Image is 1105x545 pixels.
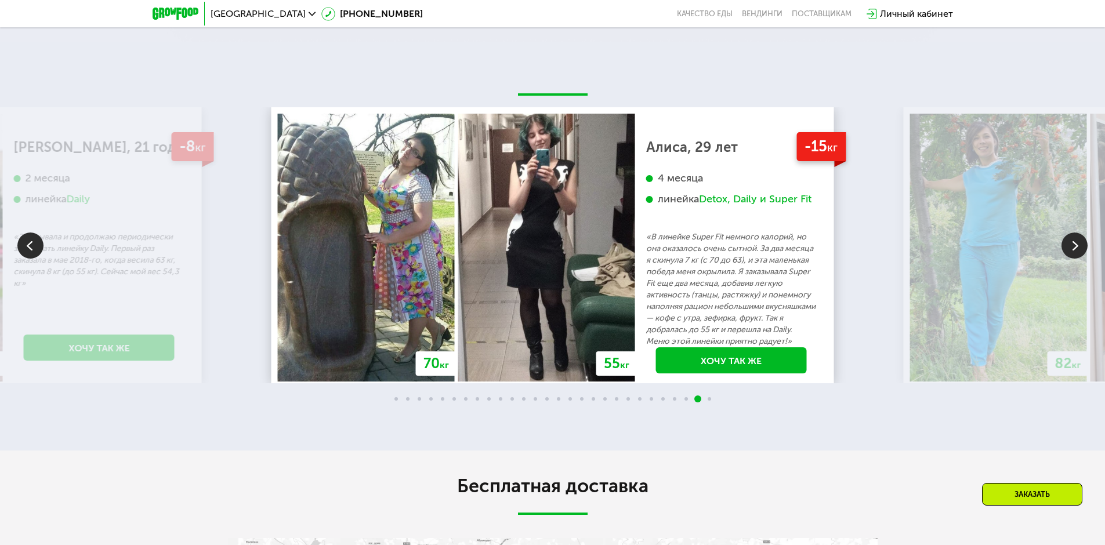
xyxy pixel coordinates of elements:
div: 70 [416,351,457,376]
div: -15 [796,132,846,162]
img: Slide right [1061,232,1088,259]
a: Хочу так же [24,335,175,361]
div: 82 [1048,351,1089,376]
div: [PERSON_NAME], 21 год [14,141,184,153]
div: Алиса, 29 лет [646,141,817,153]
div: линейка [14,192,184,206]
div: 55 [596,351,637,376]
div: 4 месяца [646,172,817,185]
span: кг [440,359,449,370]
div: Detox, Daily и Super Fit [699,192,811,206]
a: Качество еды [677,9,733,19]
span: кг [1072,359,1081,370]
span: кг [620,359,629,370]
a: Хочу так же [656,347,807,373]
div: Daily [67,192,90,206]
div: Заказать [982,483,1082,506]
span: [GEOGRAPHIC_DATA] [211,9,306,19]
span: кг [195,141,205,154]
a: Вендинги [742,9,782,19]
div: -8 [171,132,213,162]
span: кг [827,141,838,154]
img: Slide left [17,232,44,259]
div: Личный кабинет [880,7,953,21]
p: «Заказывала и продолжаю периодически заказывать линейку Daily. Первый раз заказала в мае 2018-го,... [14,231,184,289]
h2: Бесплатная доставка [228,474,878,497]
div: поставщикам [792,9,852,19]
div: 2 месяца [14,172,184,185]
a: [PHONE_NUMBER] [321,7,423,21]
div: линейка [646,192,817,206]
p: «В линейке Super Fit немного калорий, но она оказалось очень сытной. За два месяца я скинула 7 кг... [646,231,817,347]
